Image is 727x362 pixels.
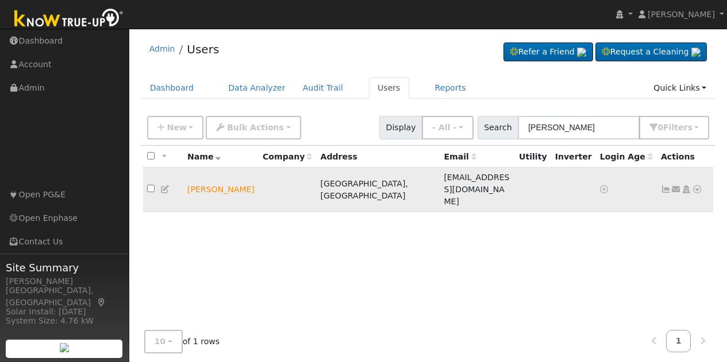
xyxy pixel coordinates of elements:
[519,151,547,163] div: Utility
[600,185,610,194] a: No login access
[6,275,123,287] div: [PERSON_NAME]
[6,285,123,309] div: [GEOGRAPHIC_DATA], [GEOGRAPHIC_DATA]
[666,330,691,352] a: 1
[60,343,69,352] img: retrieve
[681,185,691,194] a: Login As
[167,123,186,132] span: New
[663,123,693,132] span: Filter
[687,123,692,132] span: s
[595,42,707,62] a: Request a Cleaning
[444,152,476,161] span: Email
[6,315,123,327] div: System Size: 4.76 kW
[6,260,123,275] span: Site Summary
[661,185,671,194] a: Not connected
[155,337,166,346] span: 10
[648,10,715,19] span: [PERSON_NAME]
[379,116,422,139] span: Display
[692,184,702,196] a: Other actions
[639,116,709,139] button: 0Filters
[316,168,440,212] td: [GEOGRAPHIC_DATA], [GEOGRAPHIC_DATA]
[9,6,129,32] img: Know True-Up
[661,151,709,163] div: Actions
[160,185,171,194] a: Edit User
[444,173,509,206] span: [EMAIL_ADDRESS][DOMAIN_NAME]
[6,306,123,318] div: Solar Install: [DATE]
[577,48,586,57] img: retrieve
[187,152,221,161] span: Name
[206,116,301,139] button: Bulk Actions
[147,116,204,139] button: New
[321,151,436,163] div: Address
[144,330,220,353] span: of 1 rows
[227,123,284,132] span: Bulk Actions
[187,42,219,56] a: Users
[645,77,715,99] a: Quick Links
[97,298,107,307] a: Map
[422,116,474,139] button: - All -
[671,184,682,196] a: glcoburn@att.net
[141,77,203,99] a: Dashboard
[691,48,701,57] img: retrieve
[294,77,352,99] a: Audit Trail
[503,42,593,62] a: Refer a Friend
[478,116,518,139] span: Search
[144,330,183,353] button: 10
[220,77,294,99] a: Data Analyzer
[183,168,259,212] td: Lead
[369,77,409,99] a: Users
[426,77,475,99] a: Reports
[149,44,175,53] a: Admin
[600,152,653,161] span: Days since last login
[518,116,640,139] input: Search
[263,152,312,161] span: Company name
[555,151,592,163] div: Inverter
